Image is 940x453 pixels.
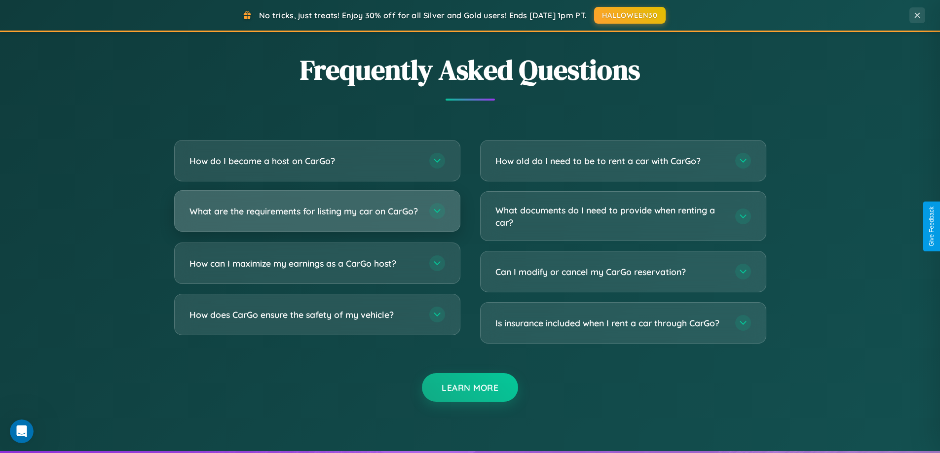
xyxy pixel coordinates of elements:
[174,51,766,89] h2: Frequently Asked Questions
[928,207,935,246] div: Give Feedback
[495,155,725,167] h3: How old do I need to be to rent a car with CarGo?
[10,419,34,443] iframe: Intercom live chat
[495,266,725,278] h3: Can I modify or cancel my CarGo reservation?
[495,204,725,228] h3: What documents do I need to provide when renting a car?
[495,317,725,329] h3: Is insurance included when I rent a car through CarGo?
[422,373,518,402] button: Learn More
[189,309,419,321] h3: How does CarGo ensure the safety of my vehicle?
[189,155,419,167] h3: How do I become a host on CarGo?
[189,257,419,270] h3: How can I maximize my earnings as a CarGo host?
[594,7,666,24] button: HALLOWEEN30
[259,10,587,20] span: No tricks, just treats! Enjoy 30% off for all Silver and Gold users! Ends [DATE] 1pm PT.
[189,205,419,217] h3: What are the requirements for listing my car on CarGo?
